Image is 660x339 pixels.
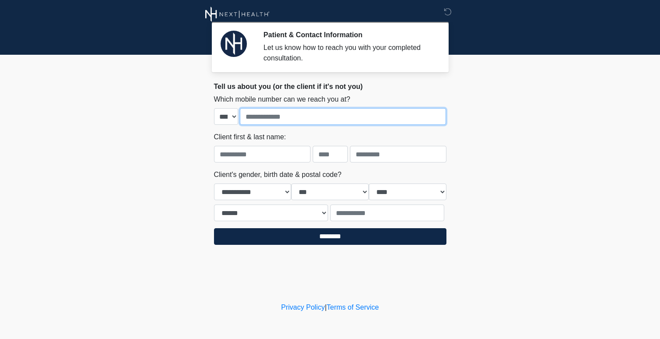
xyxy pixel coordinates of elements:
[264,42,433,64] div: Let us know how to reach you with your completed consultation.
[205,7,270,22] img: Next Health Wellness Logo
[264,31,433,39] h2: Patient & Contact Information
[214,169,342,180] label: Client's gender, birth date & postal code?
[214,132,286,142] label: Client first & last name:
[214,94,350,105] label: Which mobile number can we reach you at?
[221,31,247,57] img: Agent Avatar
[325,304,327,311] a: |
[214,82,446,91] h2: Tell us about you (or the client if it's not you)
[327,304,379,311] a: Terms of Service
[281,304,325,311] a: Privacy Policy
